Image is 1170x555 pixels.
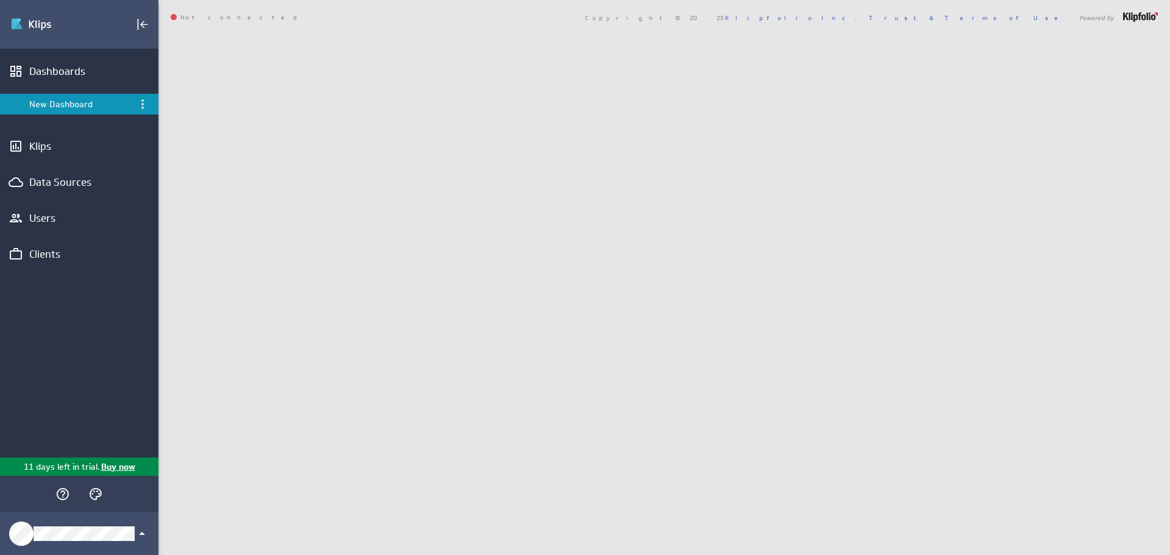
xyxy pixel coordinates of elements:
[29,175,129,189] div: Data Sources
[134,96,151,113] div: Menu
[135,97,150,111] div: Dashboard menu
[29,99,131,110] div: New Dashboard
[725,13,856,22] a: Klipfolio Inc.
[869,13,1066,22] a: Trust & Terms of Use
[29,211,129,225] div: Users
[585,15,856,21] span: Copyright © 2025
[100,461,135,473] p: Buy now
[10,15,96,34] img: Klipfolio klips logo
[29,65,129,78] div: Dashboards
[132,14,153,35] div: Collapse
[1123,12,1158,22] img: logo-footer.png
[135,97,150,111] div: Menu
[88,487,103,501] svg: Themes
[24,461,100,473] p: 11 days left in trial.
[85,484,106,504] div: Themes
[10,15,96,34] div: Go to Dashboards
[52,484,73,504] div: Help
[29,140,129,153] div: Klips
[1079,15,1114,21] span: Powered by
[171,14,306,21] span: Not connected.
[29,247,129,261] div: Clients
